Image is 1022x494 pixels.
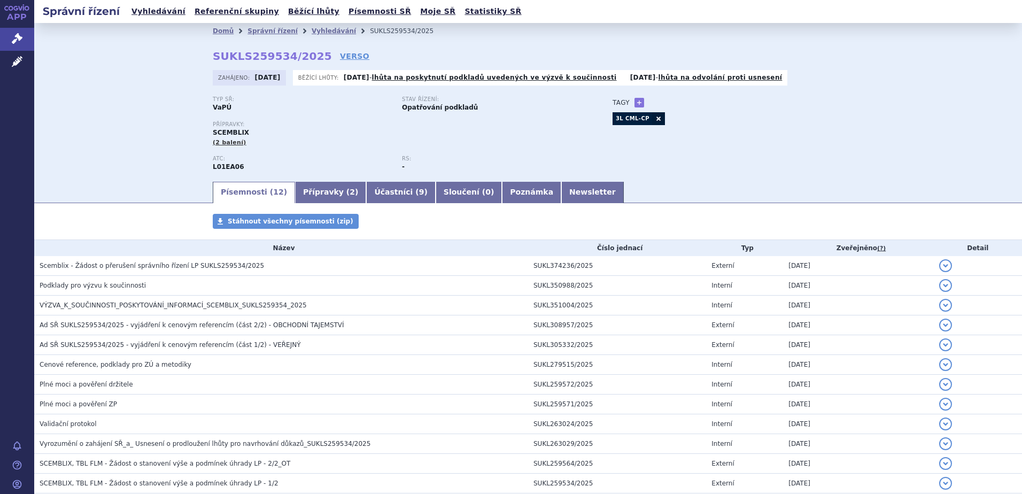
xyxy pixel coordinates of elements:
td: [DATE] [783,296,933,315]
span: Ad SŘ SUKLS259534/2025 - vyjádření k cenovým referencím (část 2/2) - OBCHODNÍ TAJEMSTVÍ [40,321,344,329]
p: ATC: [213,156,391,162]
td: [DATE] [783,276,933,296]
span: Plné moci a pověření ZP [40,400,117,408]
p: Přípravky: [213,121,591,128]
button: detail [939,358,952,371]
a: Správní řízení [247,27,298,35]
a: Stáhnout všechny písemnosti (zip) [213,214,359,229]
span: Zahájeno: [218,73,252,82]
h2: Správní řízení [34,4,128,19]
a: Domů [213,27,234,35]
button: detail [939,378,952,391]
td: SUKL259534/2025 [528,474,706,493]
span: Interní [711,420,732,428]
span: Validační protokol [40,420,97,428]
button: detail [939,338,952,351]
span: Externí [711,460,734,467]
span: Interní [711,361,732,368]
span: Interní [711,381,732,388]
span: Interní [711,302,732,309]
button: detail [939,299,952,312]
a: + [634,98,644,107]
td: SUKL350988/2025 [528,276,706,296]
span: Ad SŘ SUKLS259534/2025 - vyjádření k cenovým referencím (část 1/2) - VEŘEJNÝ [40,341,301,349]
th: Číslo jednací [528,240,706,256]
p: - [344,73,617,82]
td: [DATE] [783,256,933,276]
td: [DATE] [783,355,933,375]
a: Moje SŘ [417,4,459,19]
th: Zveřejněno [783,240,933,256]
td: SUKL263029/2025 [528,434,706,454]
a: VERSO [340,51,369,61]
p: Typ SŘ: [213,96,391,103]
span: (2 balení) [213,139,246,146]
span: Plné moci a pověření držitele [40,381,133,388]
td: [DATE] [783,395,933,414]
p: RS: [402,156,580,162]
h3: Tagy [613,96,630,109]
td: SUKL259572/2025 [528,375,706,395]
button: detail [939,319,952,331]
button: detail [939,398,952,411]
strong: [DATE] [344,74,369,81]
span: 0 [485,188,491,196]
span: Interní [711,400,732,408]
button: detail [939,279,952,292]
td: [DATE] [783,434,933,454]
td: [DATE] [783,414,933,434]
a: Statistiky SŘ [461,4,524,19]
button: detail [939,437,952,450]
strong: Opatřování podkladů [402,104,478,111]
span: 12 [273,188,283,196]
span: Vyrozumění o zahájení SŘ_a_ Usnesení o prodloužení lhůty pro navrhování důkazů_SUKLS259534/2025 [40,440,370,447]
th: Typ [706,240,783,256]
span: SCEMBLIX, TBL FLM - Žádost o stanovení výše a podmínek úhrady LP - 2/2_OT [40,460,290,467]
strong: [DATE] [630,74,656,81]
td: [DATE] [783,315,933,335]
a: Běžící lhůty [285,4,343,19]
span: VÝZVA_K_SOUČINNOSTI_POSKYTOVÁNÍ_INFORMACÍ_SCEMBLIX_SUKLS259354_2025 [40,302,307,309]
th: Detail [934,240,1022,256]
span: Stáhnout všechny písemnosti (zip) [228,218,353,225]
a: 3L CML-CP [613,112,652,125]
a: lhůta na odvolání proti usnesení [658,74,782,81]
strong: VaPÚ [213,104,231,111]
span: SCEMBLIX, TBL FLM - Žádost o stanovení výše a podmínek úhrady LP - 1/2 [40,480,278,487]
span: Podklady pro výzvu k součinnosti [40,282,146,289]
td: [DATE] [783,454,933,474]
a: Účastníci (9) [366,182,435,203]
button: detail [939,477,952,490]
a: Písemnosti SŘ [345,4,414,19]
a: Sloučení (0) [436,182,502,203]
span: Externí [711,321,734,329]
button: detail [939,418,952,430]
td: [DATE] [783,474,933,493]
td: SUKL308957/2025 [528,315,706,335]
span: Běžící lhůty: [298,73,341,82]
span: SCEMBLIX [213,129,249,136]
td: SUKL351004/2025 [528,296,706,315]
a: Písemnosti (12) [213,182,295,203]
td: [DATE] [783,335,933,355]
a: Newsletter [561,182,624,203]
span: Externí [711,480,734,487]
span: Interní [711,440,732,447]
a: Vyhledávání [312,27,356,35]
td: [DATE] [783,375,933,395]
td: SUKL279515/2025 [528,355,706,375]
td: SUKL305332/2025 [528,335,706,355]
button: detail [939,457,952,470]
a: Přípravky (2) [295,182,366,203]
li: SUKLS259534/2025 [370,23,447,39]
span: Interní [711,282,732,289]
td: SUKL259571/2025 [528,395,706,414]
strong: [DATE] [255,74,281,81]
p: Stav řízení: [402,96,580,103]
abbr: (?) [877,245,886,252]
span: Cenové reference, podklady pro ZÚ a metodiky [40,361,191,368]
th: Název [34,240,528,256]
span: 2 [350,188,355,196]
td: SUKL259564/2025 [528,454,706,474]
span: Scemblix - Žádost o přerušení správního řízení LP SUKLS259534/2025 [40,262,264,269]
